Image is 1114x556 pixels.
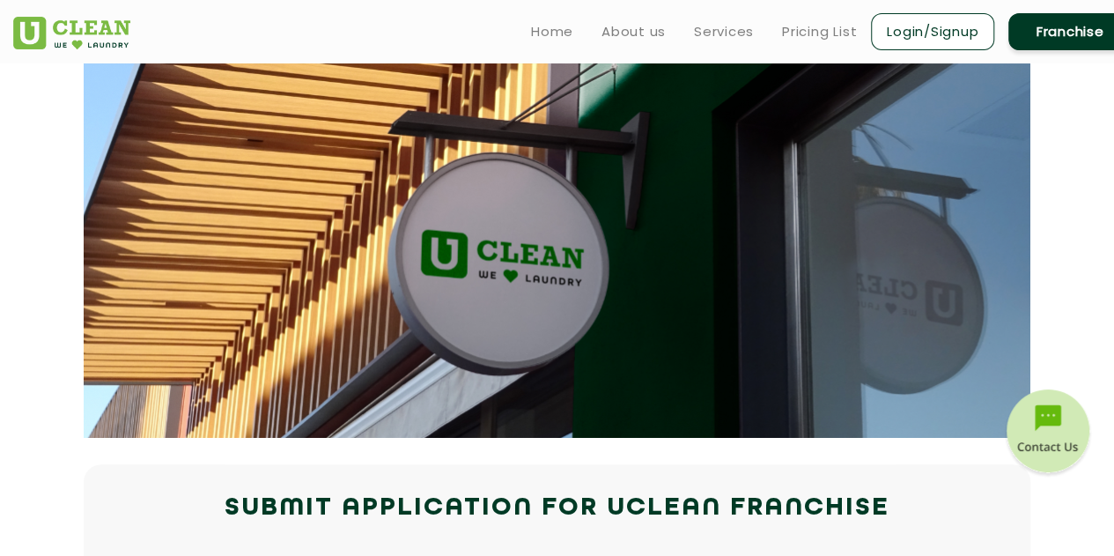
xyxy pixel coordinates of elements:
[1004,389,1092,478] img: contact-btn
[601,21,666,42] a: About us
[871,13,994,50] a: Login/Signup
[782,21,857,42] a: Pricing List
[694,21,754,42] a: Services
[13,17,130,49] img: UClean Laundry and Dry Cleaning
[531,21,573,42] a: Home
